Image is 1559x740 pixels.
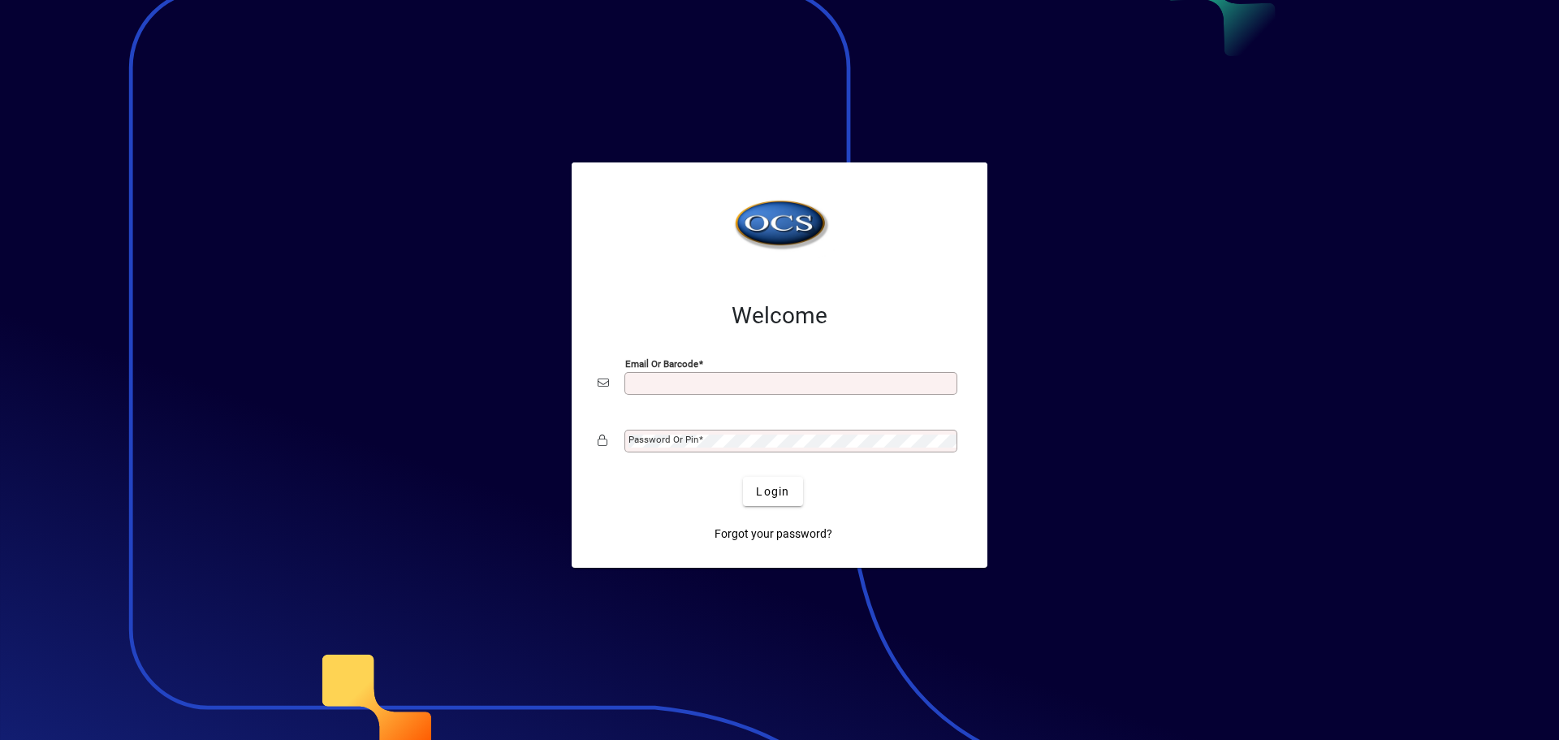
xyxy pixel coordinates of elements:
button: Login [743,477,802,506]
mat-label: Email or Barcode [625,358,698,370]
span: Login [756,483,789,500]
mat-label: Password or Pin [628,434,698,445]
h2: Welcome [598,302,961,330]
span: Forgot your password? [715,526,832,543]
a: Forgot your password? [708,519,839,548]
